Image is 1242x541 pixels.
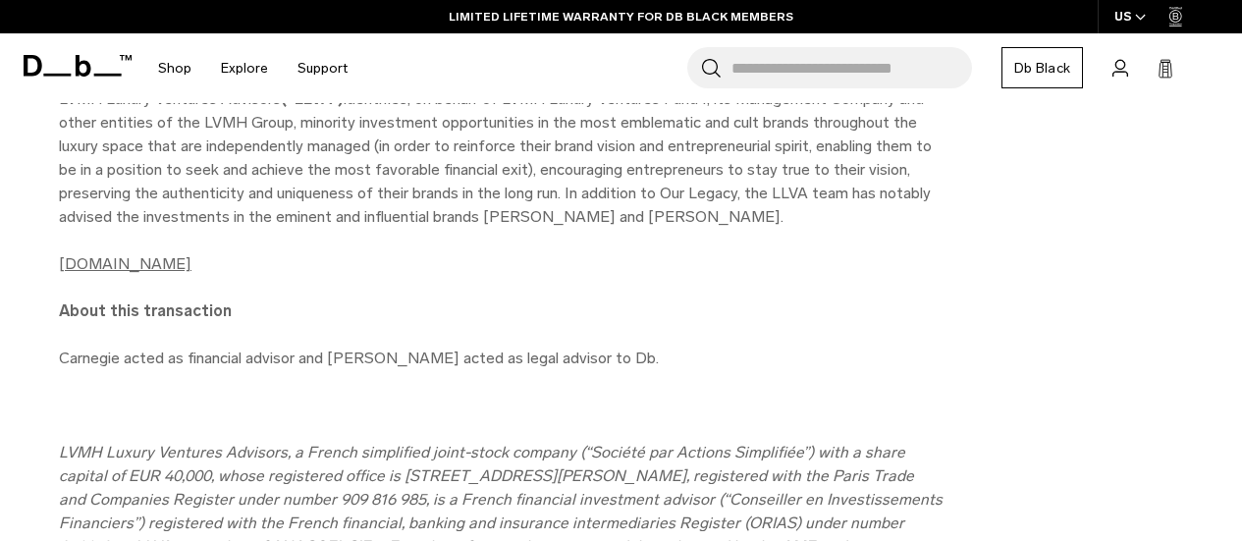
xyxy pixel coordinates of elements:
[1001,47,1083,88] a: Db Black
[158,33,191,103] a: Shop
[449,8,793,26] a: LIMITED LIFETIME WARRANTY FOR DB BLACK MEMBERS
[297,33,348,103] a: Support
[59,87,943,229] p: LVMH Luxury Ventures Advisors identifies, on behalf of LVMH Luxury Ventures Fund I, its Managemen...
[143,33,362,103] nav: Main Navigation
[221,33,268,103] a: Explore
[59,254,191,273] a: [DOMAIN_NAME]
[59,301,232,320] strong: About this transaction
[59,347,943,370] p: Carnegie acted as financial advisor and [PERSON_NAME] acted as legal advisor to Db.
